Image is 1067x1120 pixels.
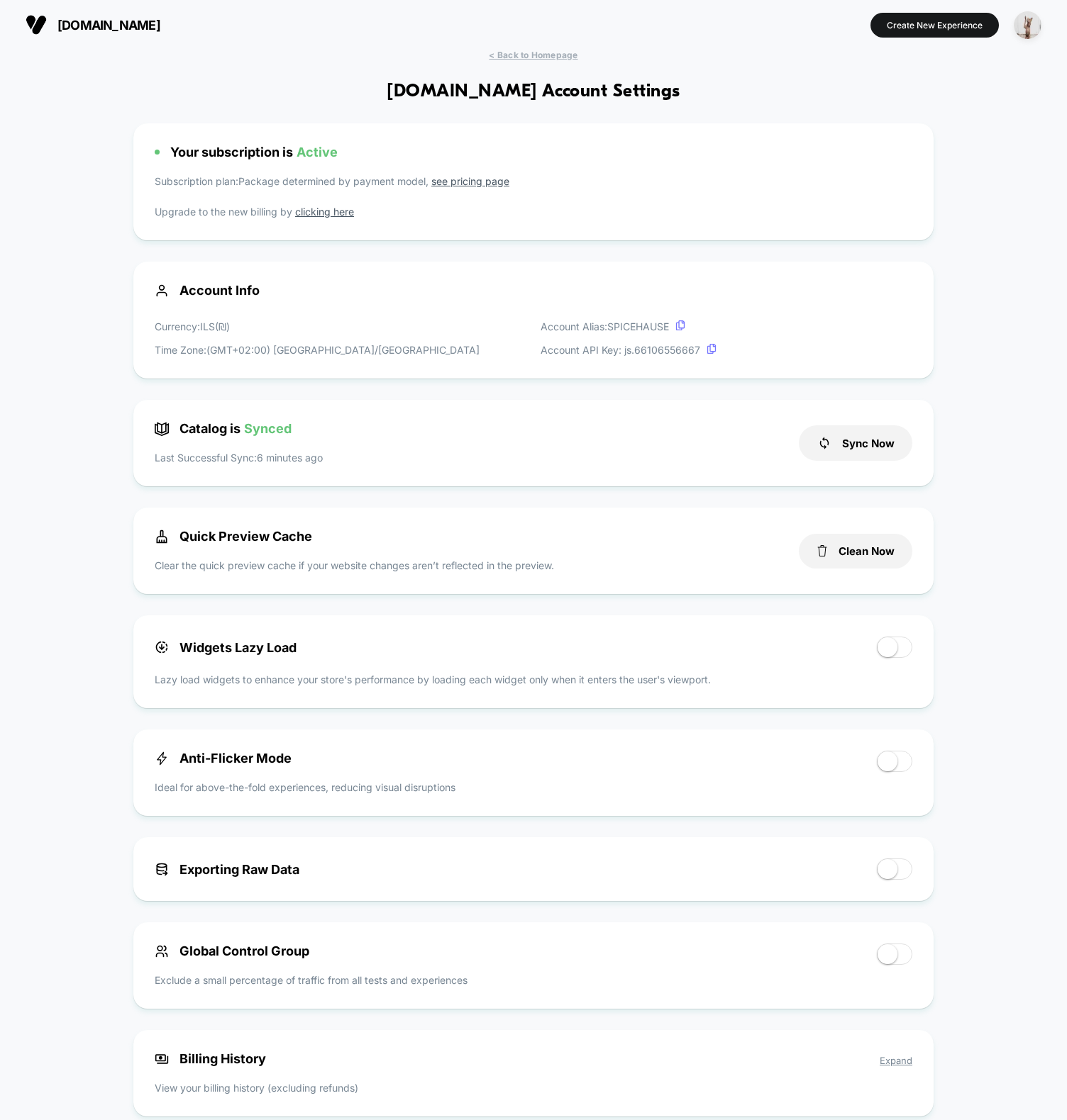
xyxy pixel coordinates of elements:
p: Account Alias: SPICEHAUSE [541,319,717,334]
button: [DOMAIN_NAME] [21,13,165,36]
p: Lazy load widgets to enhance your store's performance by loading each widget only when it enters ... [155,672,912,687]
span: Quick Preview Cache [155,529,312,544]
button: Clean Now [799,534,912,569]
span: Synced [244,421,292,436]
span: Expand [880,1055,912,1066]
button: ppic [1010,11,1046,40]
span: Exporting Raw Data [155,862,299,877]
img: ppic [1014,11,1041,39]
span: Your subscription is [170,145,338,159]
span: Billing History [155,1051,912,1066]
a: clicking here [295,206,354,218]
p: Currency: ILS ( ₪ ) [155,319,480,334]
p: Last Successful Sync: 6 minutes ago [155,450,323,465]
p: View your billing history (excluding refunds) [155,1080,912,1095]
span: Active [297,145,338,159]
span: Account Info [155,283,912,298]
p: Subscription plan: Package determined by payment model, [155,174,912,196]
p: Clear the quick preview cache if your website changes aren’t reflected in the preview. [155,558,554,573]
p: Upgrade to the new billing by [155,204,912,219]
span: Catalog is [155,421,292,436]
p: Account API Key: js. 66106556667 [541,342,717,357]
h1: [DOMAIN_NAME] Account Settings [387,82,680,102]
a: see pricing page [431,175,509,187]
p: Time Zone: (GMT+02:00) [GEOGRAPHIC_DATA]/[GEOGRAPHIC_DATA] [155,342,480,357]
button: Create New Experience [870,13,999,38]
span: < Back to Homepage [489,50,577,60]
p: Ideal for above-the-fold experiences, reducing visual disruptions [155,780,455,795]
span: Widgets Lazy Load [155,640,297,655]
button: Sync Now [799,425,912,461]
span: Global Control Group [155,943,309,958]
span: Anti-Flicker Mode [155,751,292,766]
p: Exclude a small percentage of traffic from all tests and experiences [155,973,468,987]
img: Visually logo [26,14,47,35]
span: [DOMAIN_NAME] [57,18,160,33]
